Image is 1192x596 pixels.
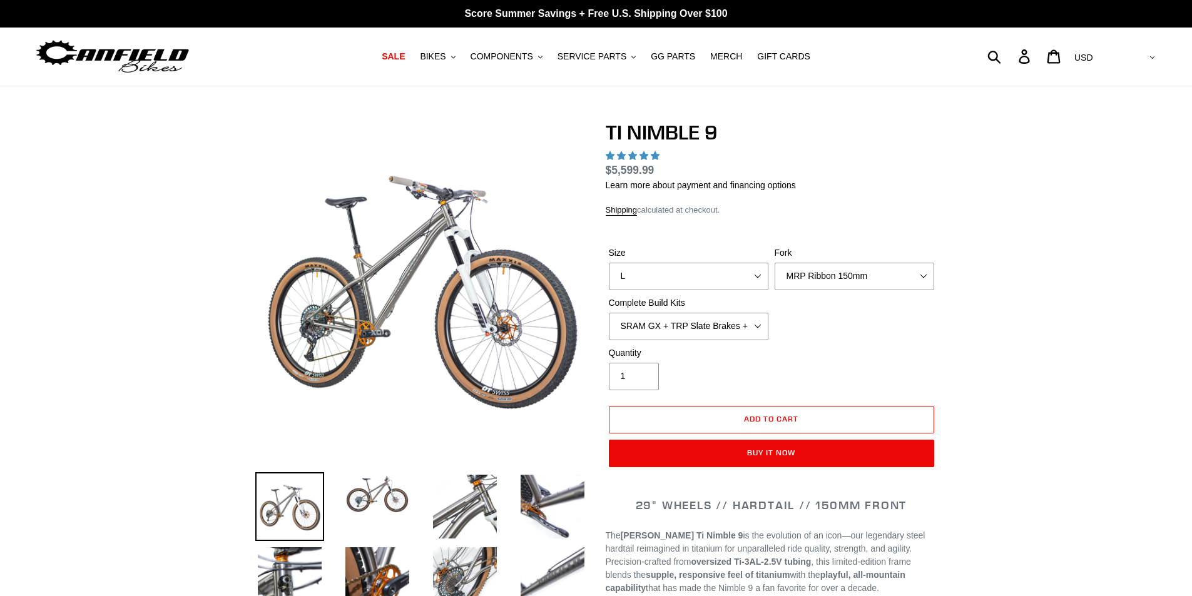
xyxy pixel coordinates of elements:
span: $5,599.99 [606,164,655,176]
span: SERVICE PARTS [558,51,626,62]
span: GG PARTS [651,51,695,62]
h1: TI NIMBLE 9 [606,121,937,144]
button: BIKES [414,48,461,65]
img: Canfield Bikes [34,37,191,76]
img: TI NIMBLE 9 [258,123,584,450]
strong: supple, responsive feel of titanium [646,570,790,580]
span: 29" WHEELS // HARDTAIL // 150MM FRONT [636,498,907,512]
span: Add to cart [744,414,798,423]
a: MERCH [704,48,748,65]
a: Shipping [606,205,638,216]
span: SALE [382,51,405,62]
strong: oversized Ti-3AL-2.5V tubing [691,557,811,567]
p: The is the evolution of an icon—our legendary steel hardtail reimagined in titanium for unparalle... [606,529,937,595]
strong: [PERSON_NAME] Ti Nimble 9 [621,530,743,540]
a: GIFT CARDS [751,48,817,65]
span: MERCH [710,51,742,62]
a: GG PARTS [644,48,701,65]
span: GIFT CARDS [757,51,810,62]
button: SERVICE PARTS [551,48,642,65]
img: Load image into Gallery viewer, TI NIMBLE 9 [255,472,324,541]
span: COMPONENTS [471,51,533,62]
a: Learn more about payment and financing options [606,180,796,190]
img: Load image into Gallery viewer, TI NIMBLE 9 [343,472,412,516]
div: calculated at checkout. [606,204,937,216]
img: Load image into Gallery viewer, TI NIMBLE 9 [518,472,587,541]
label: Quantity [609,346,768,360]
label: Fork [775,246,934,260]
a: SALE [375,48,411,65]
img: Load image into Gallery viewer, TI NIMBLE 9 [430,472,499,541]
button: Buy it now [609,440,934,467]
span: BIKES [420,51,446,62]
input: Search [994,43,1026,70]
label: Complete Build Kits [609,296,768,310]
button: Add to cart [609,406,934,433]
span: 4.89 stars [606,151,662,161]
label: Size [609,246,768,260]
button: COMPONENTS [464,48,549,65]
